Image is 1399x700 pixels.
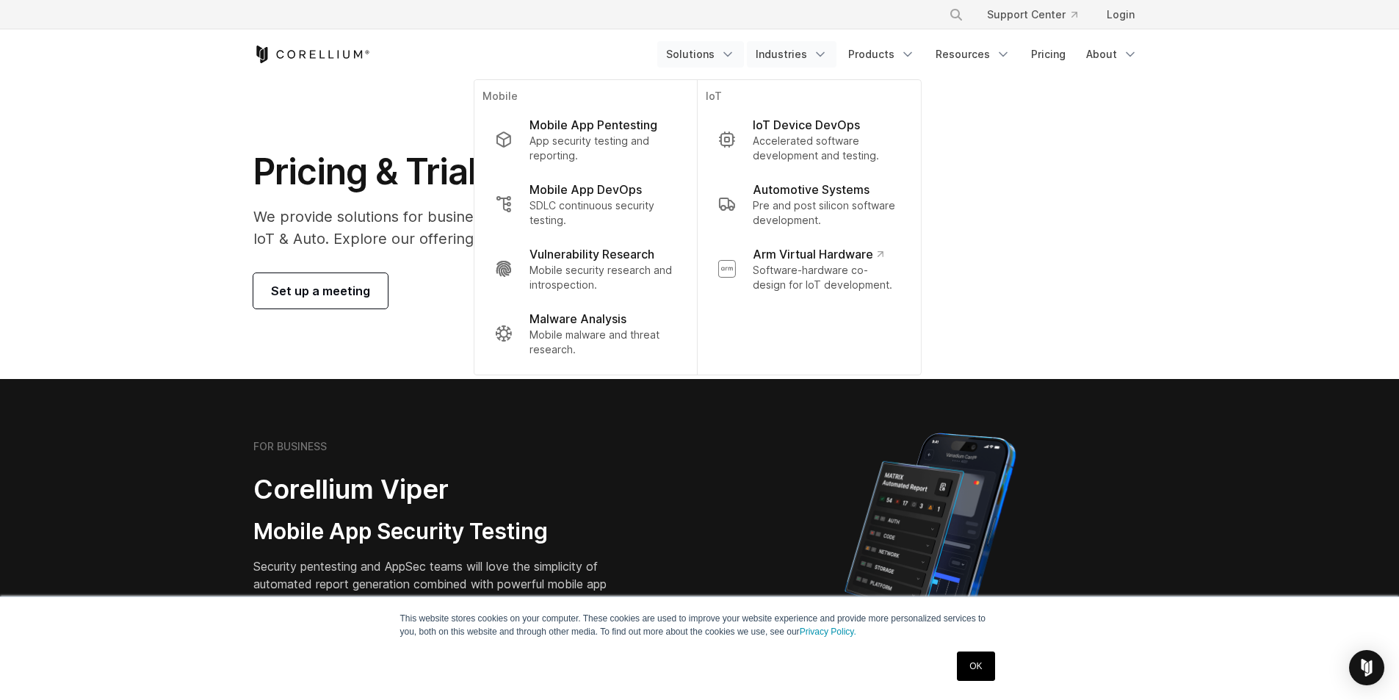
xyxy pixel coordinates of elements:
[253,558,629,610] p: Security pentesting and AppSec teams will love the simplicity of automated report generation comb...
[529,134,676,163] p: App security testing and reporting.
[657,41,1146,68] div: Navigation Menu
[529,328,676,357] p: Mobile malware and threat research.
[927,41,1019,68] a: Resources
[753,134,900,163] p: Accelerated software development and testing.
[400,612,999,638] p: This website stores cookies on your computer. These cookies are used to improve your website expe...
[706,237,911,301] a: Arm Virtual Hardware Software-hardware co-design for IoT development.
[253,206,839,250] p: We provide solutions for businesses, research teams, community individuals, and IoT & Auto. Explo...
[931,1,1146,28] div: Navigation Menu
[271,282,370,300] span: Set up a meeting
[975,1,1089,28] a: Support Center
[253,440,327,453] h6: FOR BUSINESS
[253,273,388,308] a: Set up a meeting
[839,41,924,68] a: Products
[753,116,860,134] p: IoT Device DevOps
[753,198,900,228] p: Pre and post silicon software development.
[529,245,654,263] p: Vulnerability Research
[1349,650,1384,685] div: Open Intercom Messenger
[800,627,856,637] a: Privacy Policy.
[706,107,911,172] a: IoT Device DevOps Accelerated software development and testing.
[706,89,911,107] p: IoT
[529,310,626,328] p: Malware Analysis
[529,263,676,292] p: Mobile security research and introspection.
[753,245,883,263] p: Arm Virtual Hardware
[753,263,900,292] p: Software-hardware co-design for IoT development.
[482,172,687,237] a: Mobile App DevOps SDLC continuous security testing.
[657,41,744,68] a: Solutions
[482,237,687,301] a: Vulnerability Research Mobile security research and introspection.
[747,41,836,68] a: Industries
[482,301,687,366] a: Malware Analysis Mobile malware and threat research.
[253,46,370,63] a: Corellium Home
[957,652,994,681] a: OK
[1077,41,1146,68] a: About
[253,473,629,506] h2: Corellium Viper
[529,116,657,134] p: Mobile App Pentesting
[253,518,629,546] h3: Mobile App Security Testing
[1022,41,1074,68] a: Pricing
[1095,1,1146,28] a: Login
[943,1,969,28] button: Search
[482,89,687,107] p: Mobile
[753,181,870,198] p: Automotive Systems
[706,172,911,237] a: Automotive Systems Pre and post silicon software development.
[529,181,642,198] p: Mobile App DevOps
[482,107,687,172] a: Mobile App Pentesting App security testing and reporting.
[253,150,839,194] h1: Pricing & Trials
[529,198,676,228] p: SDLC continuous security testing.
[820,426,1041,683] img: Corellium MATRIX automated report on iPhone showing app vulnerability test results across securit...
